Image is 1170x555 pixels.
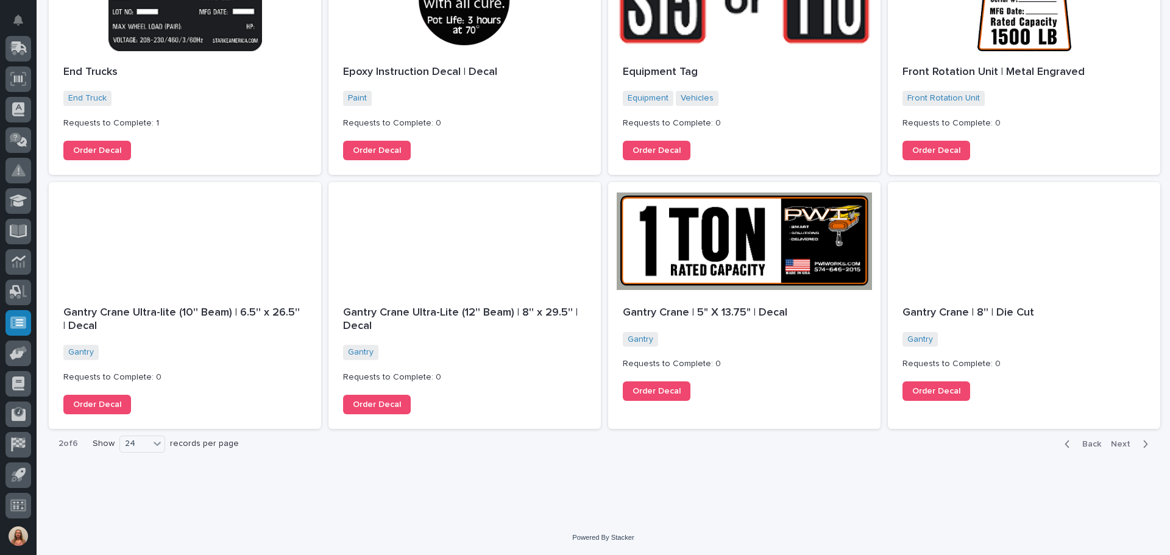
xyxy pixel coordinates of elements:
[348,347,374,358] a: Gantry
[49,182,321,429] a: Gantry Crane Ultra-lite (10'' Beam) | 6.5'' x 26.5'' | DecalGantry Requests to Complete: 0Order D...
[902,118,1146,129] p: Requests to Complete: 0
[1075,439,1101,450] span: Back
[328,182,601,429] a: Gantry Crane Ultra-Lite (12'' Beam) | 8'' x 29.5'' | DecalGantry Requests to Complete: 0Order Decal
[888,182,1160,429] a: Gantry Crane | 8'' | Die CutGantry Requests to Complete: 0Order Decal
[623,306,866,320] p: Gantry Crane | 5" X 13.75" | Decal
[1106,439,1158,450] button: Next
[63,66,307,79] p: End Trucks
[343,118,586,129] p: Requests to Complete: 0
[353,400,401,409] span: Order Decal
[343,141,411,160] a: Order Decal
[68,347,94,358] a: Gantry
[1055,439,1106,450] button: Back
[628,334,653,345] a: Gantry
[343,395,411,414] a: Order Decal
[15,15,31,34] div: Notifications
[572,534,634,541] a: Powered By Stacker
[93,439,115,449] p: Show
[681,93,714,104] a: Vehicles
[623,359,866,369] p: Requests to Complete: 0
[907,334,933,345] a: Gantry
[902,359,1146,369] p: Requests to Complete: 0
[1111,439,1138,450] span: Next
[907,93,980,104] a: Front Rotation Unit
[902,141,970,160] a: Order Decal
[633,387,681,395] span: Order Decal
[912,146,960,155] span: Order Decal
[902,306,1146,320] p: Gantry Crane | 8'' | Die Cut
[608,182,881,429] a: Gantry Crane | 5" X 13.75" | DecalGantry Requests to Complete: 0Order Decal
[73,146,121,155] span: Order Decal
[63,306,307,333] p: Gantry Crane Ultra-lite (10'' Beam) | 6.5'' x 26.5'' | Decal
[623,381,690,401] a: Order Decal
[353,146,401,155] span: Order Decal
[912,387,960,395] span: Order Decal
[63,395,131,414] a: Order Decal
[63,141,131,160] a: Order Decal
[902,66,1146,79] p: Front Rotation Unit | Metal Engraved
[348,93,367,104] a: Paint
[63,118,307,129] p: Requests to Complete: 1
[623,66,866,79] p: Equipment Tag
[63,372,307,383] p: Requests to Complete: 0
[49,429,88,459] p: 2 of 6
[73,400,121,409] span: Order Decal
[343,66,586,79] p: Epoxy Instruction Decal | Decal
[902,381,970,401] a: Order Decal
[5,523,31,549] button: users-avatar
[623,118,866,129] p: Requests to Complete: 0
[623,141,690,160] a: Order Decal
[628,93,668,104] a: Equipment
[633,146,681,155] span: Order Decal
[120,437,149,450] div: 24
[343,372,586,383] p: Requests to Complete: 0
[343,306,586,333] p: Gantry Crane Ultra-Lite (12'' Beam) | 8'' x 29.5'' | Decal
[68,93,107,104] a: End Truck
[5,7,31,33] button: Notifications
[170,439,239,449] p: records per page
